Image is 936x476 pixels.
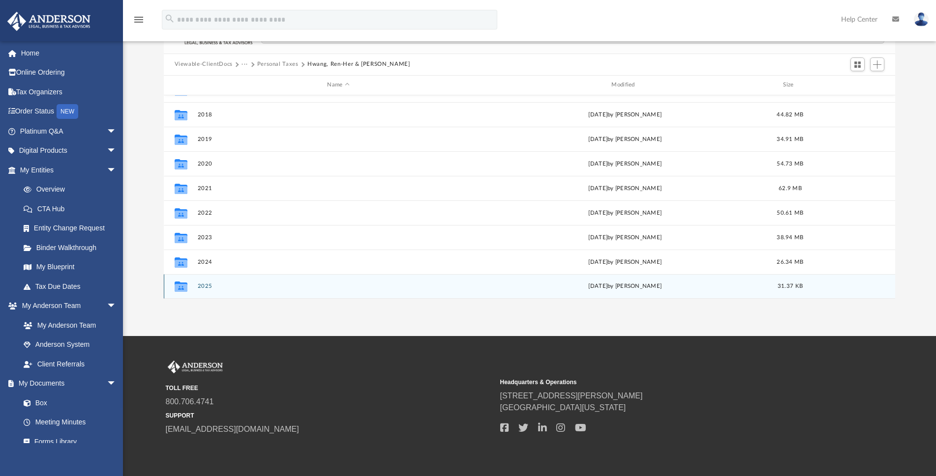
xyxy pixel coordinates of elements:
[164,95,896,299] div: grid
[107,296,126,316] span: arrow_drop_down
[14,354,126,374] a: Client Referrals
[778,283,803,289] span: 31.37 KB
[133,14,145,26] i: menu
[483,81,766,89] div: Modified
[168,81,192,89] div: id
[484,257,766,266] div: [DATE] by [PERSON_NAME]
[484,208,766,217] div: [DATE] by [PERSON_NAME]
[7,43,131,63] a: Home
[164,13,175,24] i: search
[14,277,131,296] a: Tax Due Dates
[777,136,803,141] span: 34.91 MB
[107,374,126,394] span: arrow_drop_down
[484,159,766,168] div: [DATE] by [PERSON_NAME]
[850,57,865,71] button: Switch to Grid View
[166,361,225,373] img: Anderson Advisors Platinum Portal
[197,259,480,265] button: 2024
[14,257,126,277] a: My Blueprint
[500,403,626,412] a: [GEOGRAPHIC_DATA][US_STATE]
[7,102,131,122] a: Order StatusNEW
[484,233,766,242] div: [DATE] by [PERSON_NAME]
[7,82,131,102] a: Tax Organizers
[7,296,126,316] a: My Anderson Teamarrow_drop_down
[7,374,126,393] a: My Documentsarrow_drop_down
[197,112,480,118] button: 2018
[242,60,248,69] button: ···
[814,81,883,89] div: id
[7,121,131,141] a: Platinum Q&Aarrow_drop_down
[14,393,121,413] a: Box
[197,161,480,167] button: 2020
[166,384,493,392] small: TOLL FREE
[307,60,410,69] button: Hwang, Ren-Her & [PERSON_NAME]
[166,425,299,433] a: [EMAIL_ADDRESS][DOMAIN_NAME]
[14,413,126,432] a: Meeting Minutes
[197,185,480,192] button: 2021
[197,136,480,142] button: 2019
[14,335,126,355] a: Anderson System
[500,378,828,387] small: Headquarters & Operations
[777,112,803,117] span: 44.82 MB
[484,184,766,193] div: [DATE] by [PERSON_NAME]
[57,104,78,119] div: NEW
[107,160,126,180] span: arrow_drop_down
[197,210,480,216] button: 2022
[4,12,93,31] img: Anderson Advisors Platinum Portal
[257,60,299,69] button: Personal Taxes
[779,185,802,191] span: 62.9 MB
[14,199,131,219] a: CTA Hub
[777,161,803,166] span: 54.73 MB
[777,259,803,264] span: 26.34 MB
[484,282,766,291] div: [DATE] by [PERSON_NAME]
[133,19,145,26] a: menu
[166,411,493,420] small: SUPPORT
[107,121,126,141] span: arrow_drop_down
[7,141,131,161] a: Digital Productsarrow_drop_down
[14,238,131,257] a: Binder Walkthrough
[484,135,766,143] div: [DATE] by [PERSON_NAME]
[197,81,479,89] div: Name
[777,210,803,215] span: 50.61 MB
[777,234,803,240] span: 38.94 MB
[7,160,131,180] a: My Entitiesarrow_drop_down
[197,283,480,289] button: 2025
[14,315,121,335] a: My Anderson Team
[484,110,766,119] div: [DATE] by [PERSON_NAME]
[166,397,214,406] a: 800.706.4741
[770,81,810,89] div: Size
[197,234,480,241] button: 2023
[914,12,929,27] img: User Pic
[500,392,643,400] a: [STREET_ADDRESS][PERSON_NAME]
[175,60,233,69] button: Viewable-ClientDocs
[14,219,131,238] a: Entity Change Request
[14,180,131,199] a: Overview
[7,63,131,83] a: Online Ordering
[870,57,885,71] button: Add
[107,141,126,161] span: arrow_drop_down
[14,432,121,451] a: Forms Library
